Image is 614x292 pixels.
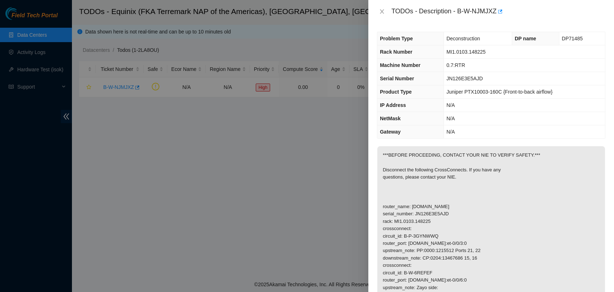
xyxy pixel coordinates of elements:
span: JN126E3E5AJD [446,76,483,81]
span: DP71485 [562,36,583,41]
span: Rack Number [380,49,412,55]
span: DP name [515,36,536,41]
span: N/A [446,102,455,108]
span: close [379,9,385,14]
span: NetMask [380,116,401,121]
span: Juniper PTX10003-160C {Front-to-back airflow} [446,89,552,95]
span: IP Address [380,102,406,108]
span: 0.7:RTR [446,62,465,68]
span: Product Type [380,89,411,95]
button: Close [377,8,387,15]
span: MI1.0103.148225 [446,49,486,55]
span: N/A [446,116,455,121]
div: TODOs - Description - B-W-NJMJXZ [391,6,605,17]
span: Problem Type [380,36,413,41]
span: Gateway [380,129,401,135]
span: Deconstruction [446,36,480,41]
span: N/A [446,129,455,135]
span: Serial Number [380,76,414,81]
span: Machine Number [380,62,420,68]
